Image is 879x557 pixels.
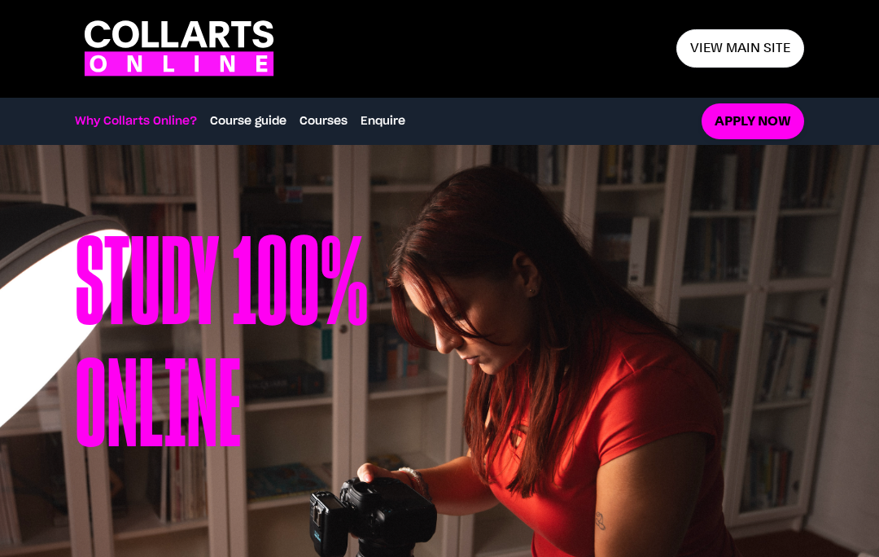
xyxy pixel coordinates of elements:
[300,112,348,130] a: Courses
[75,112,197,130] a: Why Collarts Online?
[210,112,286,130] a: Course guide
[75,226,439,536] h1: Study 100% online
[676,29,804,68] a: View main site
[702,103,804,140] a: Apply now
[361,112,405,130] a: Enquire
